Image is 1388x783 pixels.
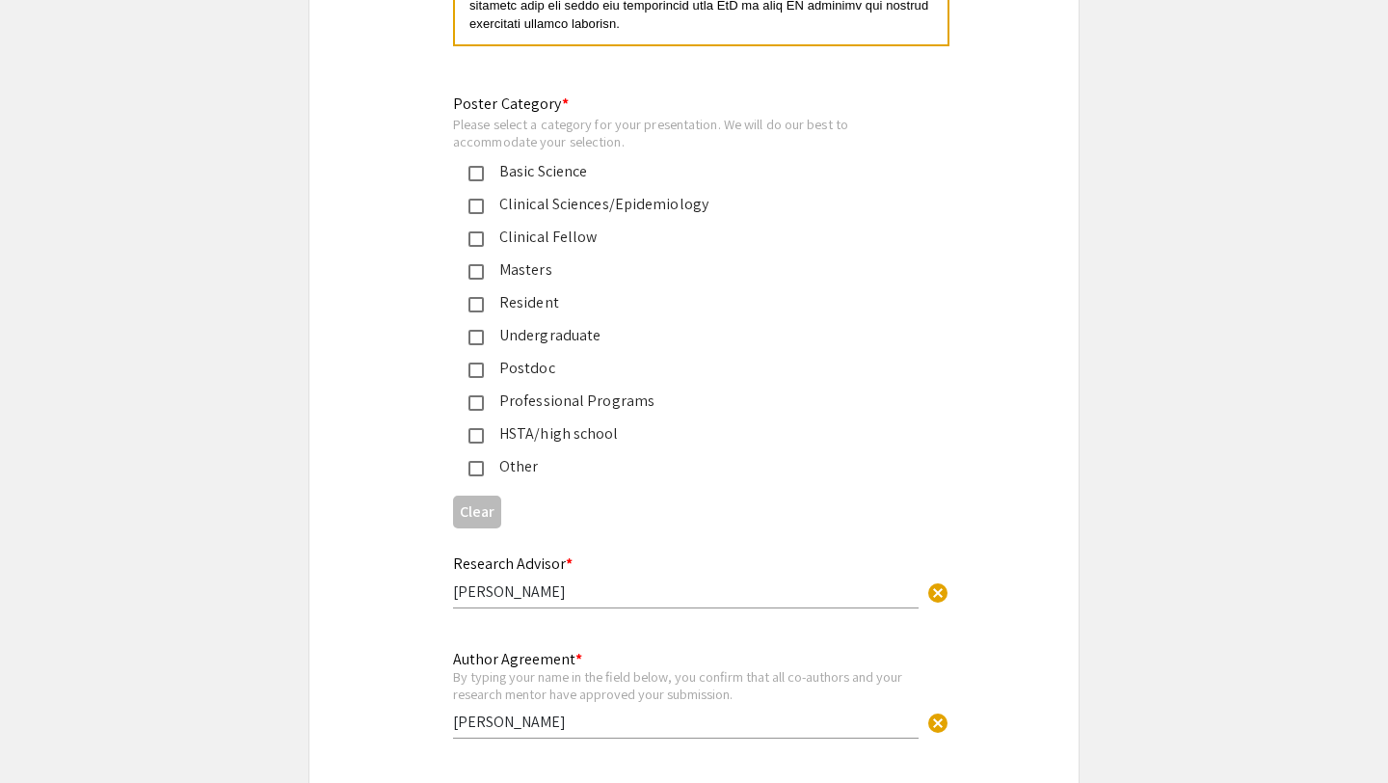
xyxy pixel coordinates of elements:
div: HSTA/high school [484,422,889,445]
mat-label: Poster Category [453,94,569,114]
div: Professional Programs [484,390,889,413]
div: Postdoc [484,357,889,380]
div: Clinical Sciences/Epidemiology [484,193,889,216]
input: Type Here [453,581,919,602]
div: Resident [484,291,889,314]
span: cancel [926,581,949,605]
button: Clear [453,496,501,527]
div: Clinical Fellow [484,226,889,249]
input: Type Here [453,712,919,732]
div: By typing your name in the field below, you confirm that all co-authors and your research mentor ... [453,668,919,702]
iframe: Chat [14,696,82,769]
mat-label: Author Agreement [453,649,582,669]
div: Other [484,455,889,478]
span: cancel [926,712,949,735]
div: Please select a category for your presentation. We will do our best to accommodate your selection. [453,116,904,149]
div: Basic Science [484,160,889,183]
button: Clear [919,703,957,742]
div: Masters [484,258,889,282]
div: Undergraduate [484,324,889,347]
button: Clear [919,573,957,611]
mat-label: Research Advisor [453,553,573,574]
